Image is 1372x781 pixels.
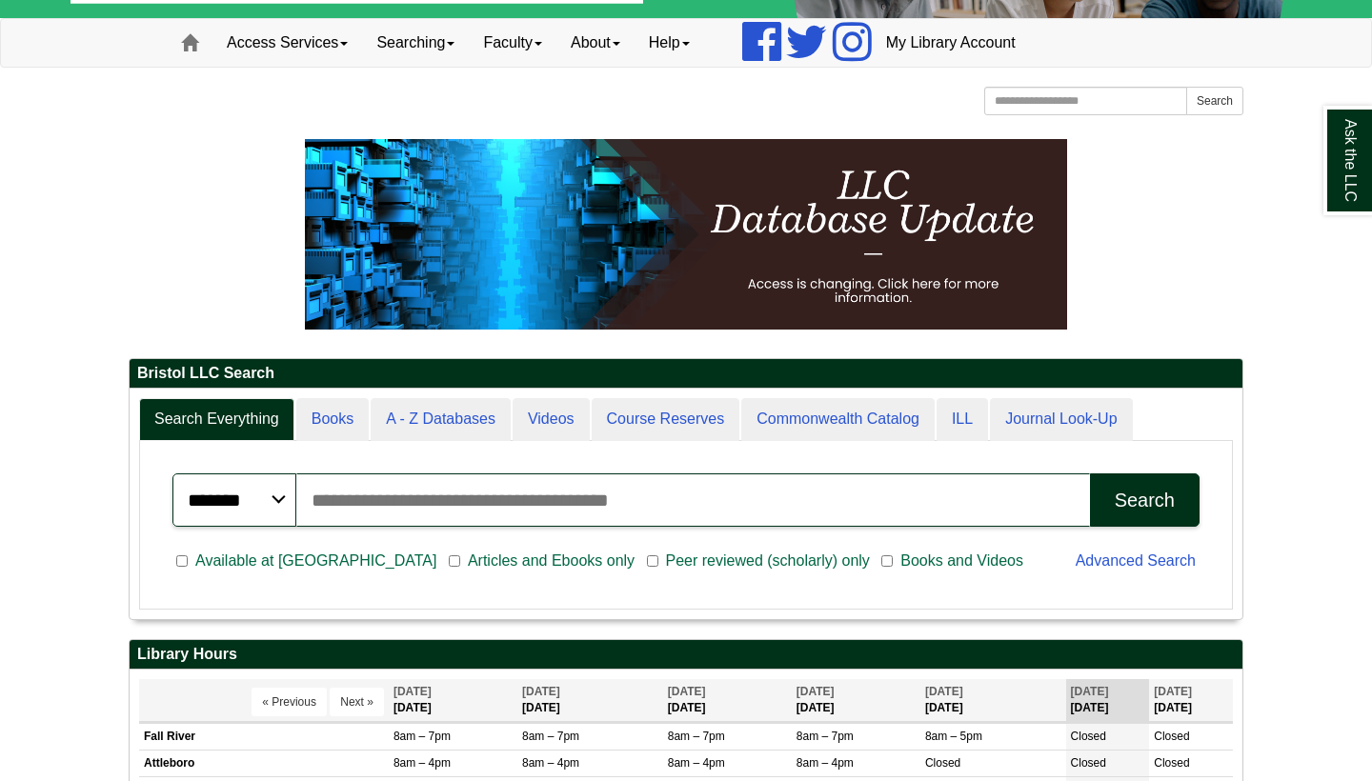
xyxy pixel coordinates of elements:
td: Attleboro [139,751,389,777]
span: 8am – 7pm [668,730,725,743]
th: [DATE] [1066,679,1150,722]
img: HTML tutorial [305,139,1067,330]
button: Search [1090,473,1200,527]
span: Closed [1154,756,1189,770]
a: Commonwealth Catalog [741,398,935,441]
a: Faculty [469,19,556,67]
span: Articles and Ebooks only [460,550,642,572]
span: [DATE] [797,685,835,698]
div: Search [1115,490,1175,511]
input: Articles and Ebooks only [449,552,460,570]
input: Books and Videos [881,552,893,570]
span: [DATE] [393,685,432,698]
span: Closed [1154,730,1189,743]
span: 8am – 7pm [393,730,451,743]
a: Access Services [212,19,362,67]
span: Closed [1071,730,1106,743]
th: [DATE] [1149,679,1233,722]
span: Closed [925,756,960,770]
a: About [556,19,635,67]
span: 8am – 4pm [668,756,725,770]
th: [DATE] [517,679,663,722]
span: 8am – 4pm [797,756,854,770]
th: [DATE] [792,679,920,722]
span: [DATE] [1071,685,1109,698]
span: 8am – 7pm [797,730,854,743]
span: [DATE] [668,685,706,698]
a: Search Everything [139,398,294,441]
span: Available at [GEOGRAPHIC_DATA] [188,550,444,572]
button: Search [1186,87,1243,115]
h2: Bristol LLC Search [130,359,1242,389]
a: Searching [362,19,469,67]
span: 8am – 7pm [522,730,579,743]
a: A - Z Databases [371,398,511,441]
th: [DATE] [389,679,517,722]
span: Peer reviewed (scholarly) only [658,550,878,572]
button: Next » [330,688,384,716]
span: 8am – 4pm [393,756,451,770]
input: Available at [GEOGRAPHIC_DATA] [176,552,188,570]
a: Advanced Search [1076,552,1196,569]
span: 8am – 5pm [925,730,982,743]
a: Videos [513,398,590,441]
a: Books [296,398,369,441]
button: « Previous [252,688,327,716]
a: Help [635,19,704,67]
a: My Library Account [872,19,1030,67]
th: [DATE] [920,679,1066,722]
span: [DATE] [522,685,560,698]
span: 8am – 4pm [522,756,579,770]
span: Closed [1071,756,1106,770]
span: Books and Videos [893,550,1031,572]
th: [DATE] [663,679,792,722]
span: [DATE] [925,685,963,698]
a: Course Reserves [592,398,740,441]
span: [DATE] [1154,685,1192,698]
a: Journal Look-Up [990,398,1132,441]
a: ILL [937,398,988,441]
td: Fall River [139,724,389,751]
h2: Library Hours [130,640,1242,670]
input: Peer reviewed (scholarly) only [647,552,658,570]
